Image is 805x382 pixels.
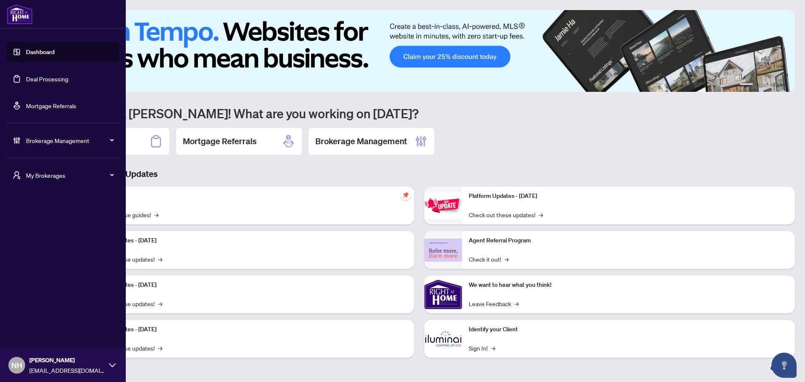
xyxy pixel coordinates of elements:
[491,343,495,353] span: →
[29,366,105,375] span: [EMAIL_ADDRESS][DOMAIN_NAME]
[158,299,162,308] span: →
[504,255,509,264] span: →
[44,168,795,180] h3: Brokerage & Industry Updates
[783,83,787,87] button: 6
[469,281,788,290] p: We want to hear what you think!
[770,83,773,87] button: 4
[771,353,797,378] button: Open asap
[158,255,162,264] span: →
[539,210,543,219] span: →
[26,136,113,145] span: Brokerage Management
[469,343,495,353] a: Sign In!→
[424,275,462,313] img: We want to hear what you think!
[424,320,462,358] img: Identify your Client
[88,192,408,201] p: Self-Help
[756,83,760,87] button: 2
[740,83,753,87] button: 1
[44,10,795,92] img: Slide 0
[424,239,462,262] img: Agent Referral Program
[13,171,21,179] span: user-switch
[7,4,33,24] img: logo
[514,299,519,308] span: →
[469,192,788,201] p: Platform Updates - [DATE]
[154,210,158,219] span: →
[183,135,257,147] h2: Mortgage Referrals
[158,343,162,353] span: →
[776,83,780,87] button: 5
[469,236,788,245] p: Agent Referral Program
[469,210,543,219] a: Check out these updates!→
[26,48,55,56] a: Dashboard
[469,255,509,264] a: Check it out!→
[26,75,68,83] a: Deal Processing
[11,359,22,371] span: NH
[469,299,519,308] a: Leave Feedback→
[44,105,795,121] h1: Welcome back [PERSON_NAME]! What are you working on [DATE]?
[424,192,462,219] img: Platform Updates - June 23, 2025
[401,190,411,200] span: pushpin
[88,236,408,245] p: Platform Updates - [DATE]
[763,83,766,87] button: 3
[29,356,105,365] span: [PERSON_NAME]
[26,171,113,180] span: My Brokerages
[26,102,76,109] a: Mortgage Referrals
[315,135,407,147] h2: Brokerage Management
[88,325,408,334] p: Platform Updates - [DATE]
[469,325,788,334] p: Identify your Client
[88,281,408,290] p: Platform Updates - [DATE]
